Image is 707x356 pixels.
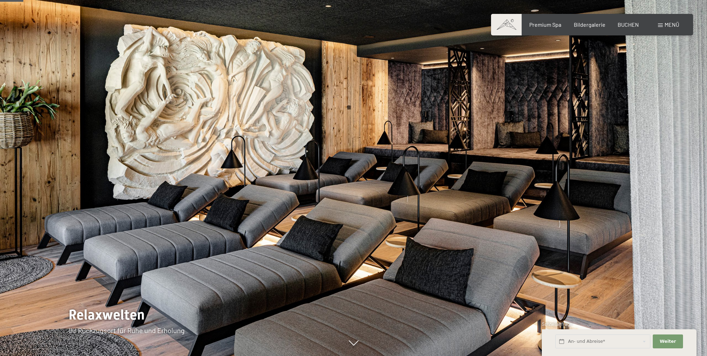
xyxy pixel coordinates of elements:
[529,21,561,28] a: Premium Spa
[660,338,676,345] span: Weiter
[618,21,639,28] a: BUCHEN
[653,334,683,349] button: Weiter
[574,21,605,28] a: Bildergalerie
[542,321,572,327] span: Schnellanfrage
[665,21,679,28] span: Menü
